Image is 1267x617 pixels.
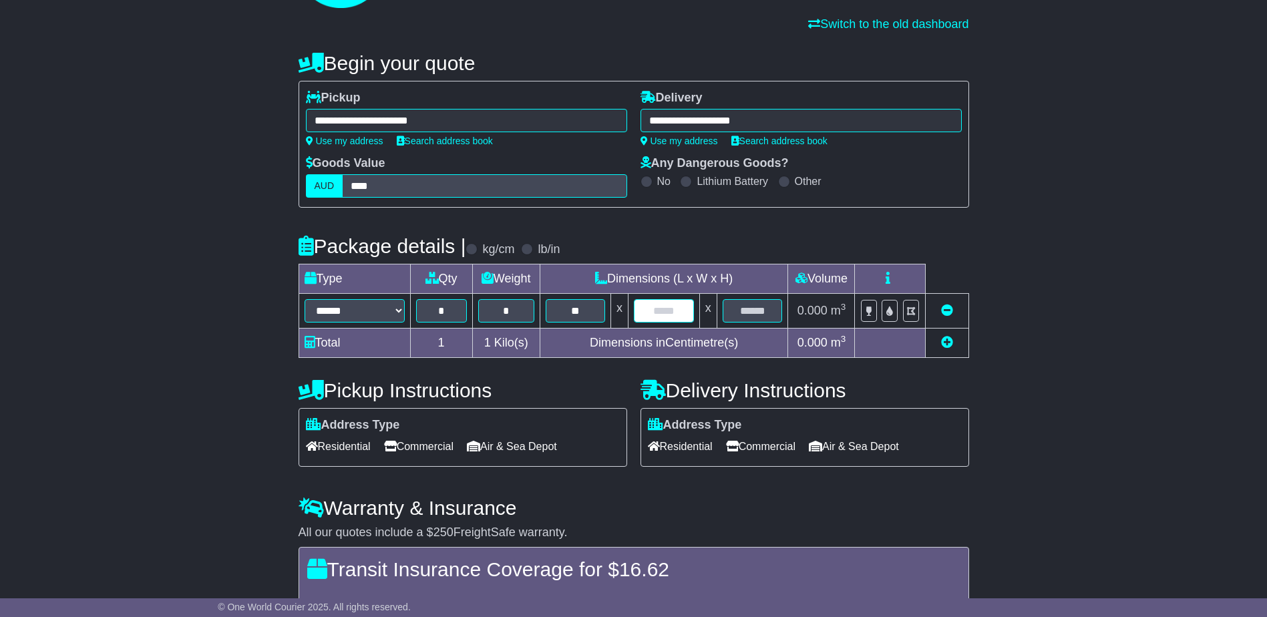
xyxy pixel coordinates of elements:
span: 0.000 [797,304,828,317]
span: 250 [433,526,454,539]
label: Other [795,175,822,188]
td: Qty [410,264,472,294]
a: Use my address [306,136,383,146]
td: Type [299,264,410,294]
span: Air & Sea Depot [467,436,557,457]
a: Search address book [397,136,493,146]
span: Air & Sea Depot [809,436,899,457]
a: Add new item [941,336,953,349]
h4: Pickup Instructions [299,379,627,401]
sup: 3 [841,302,846,312]
h4: Begin your quote [299,52,969,74]
label: Any Dangerous Goods? [641,156,789,171]
label: Delivery [641,91,703,106]
h4: Warranty & Insurance [299,497,969,519]
span: © One World Courier 2025. All rights reserved. [218,602,411,612]
td: Dimensions (L x W x H) [540,264,788,294]
td: x [699,294,717,329]
span: 1 [484,336,491,349]
label: lb/in [538,242,560,257]
td: 1 [410,329,472,358]
td: x [610,294,628,329]
label: Pickup [306,91,361,106]
a: Switch to the old dashboard [808,17,968,31]
span: 0.000 [797,336,828,349]
sup: 3 [841,334,846,344]
h4: Delivery Instructions [641,379,969,401]
span: 16.62 [619,558,669,580]
td: Total [299,329,410,358]
h4: Package details | [299,235,466,257]
a: Remove this item [941,304,953,317]
td: Kilo(s) [472,329,540,358]
div: All our quotes include a $ FreightSafe warranty. [299,526,969,540]
td: Dimensions in Centimetre(s) [540,329,788,358]
label: AUD [306,174,343,198]
td: Volume [788,264,855,294]
span: Residential [648,436,713,457]
a: Use my address [641,136,718,146]
label: kg/cm [482,242,514,257]
h4: Transit Insurance Coverage for $ [307,558,960,580]
span: Commercial [726,436,795,457]
span: Residential [306,436,371,457]
label: Lithium Battery [697,175,768,188]
label: No [657,175,671,188]
a: Search address book [731,136,828,146]
span: m [831,304,846,317]
label: Address Type [306,418,400,433]
span: Commercial [384,436,454,457]
label: Address Type [648,418,742,433]
label: Goods Value [306,156,385,171]
span: m [831,336,846,349]
td: Weight [472,264,540,294]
